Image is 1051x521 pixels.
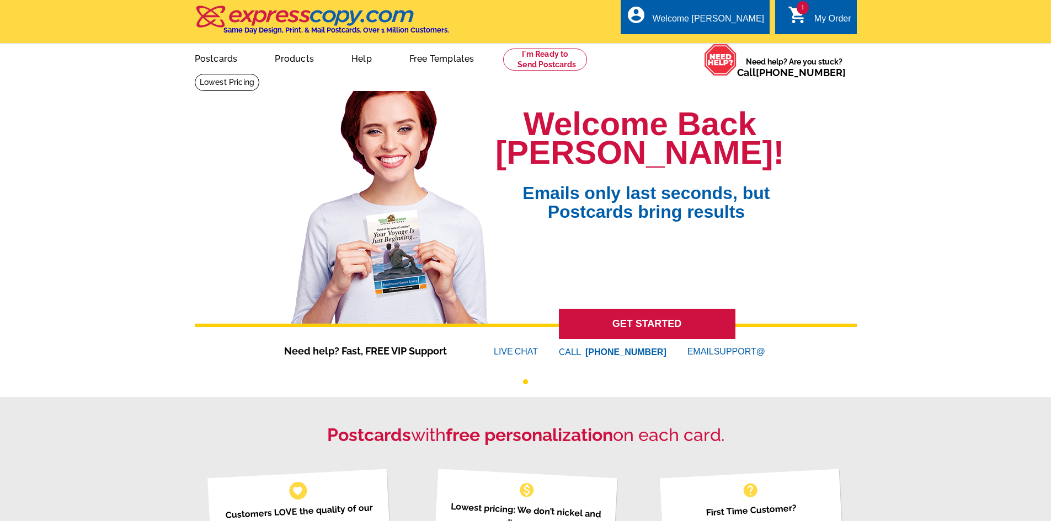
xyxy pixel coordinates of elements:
span: Need help? Are you stuck? [737,56,851,78]
h2: with on each card. [195,425,857,445]
i: account_circle [626,5,646,25]
i: shopping_cart [788,5,808,25]
button: 1 of 1 [523,379,528,384]
a: Postcards [177,45,255,71]
img: help [704,44,737,76]
a: GET STARTED [559,309,735,339]
span: monetization_on [518,481,536,499]
a: Help [334,45,390,71]
a: [PHONE_NUMBER] [756,67,846,78]
span: Need help? Fast, FREE VIP Support [284,343,461,358]
h1: Welcome Back [PERSON_NAME]! [495,110,784,167]
div: Welcome [PERSON_NAME] [653,14,764,29]
div: My Order [814,14,851,29]
a: LIVECHAT [494,347,538,356]
a: Products [257,45,332,71]
h4: Same Day Design, Print, & Mail Postcards. Over 1 Million Customers. [223,26,449,34]
font: SUPPORT@ [714,345,767,358]
a: 1 shopping_cart My Order [788,12,851,26]
span: Call [737,67,846,78]
font: LIVE [494,345,515,358]
strong: free personalization [446,425,613,445]
span: favorite [292,485,303,496]
a: Same Day Design, Print, & Mail Postcards. Over 1 Million Customers. [195,13,449,34]
img: welcome-back-logged-in.png [284,82,495,324]
span: help [741,481,759,499]
strong: Postcards [327,425,411,445]
p: First Time Customer? [674,499,829,521]
span: 1 [797,1,809,14]
a: Free Templates [392,45,492,71]
span: Emails only last seconds, but Postcards bring results [508,167,784,221]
